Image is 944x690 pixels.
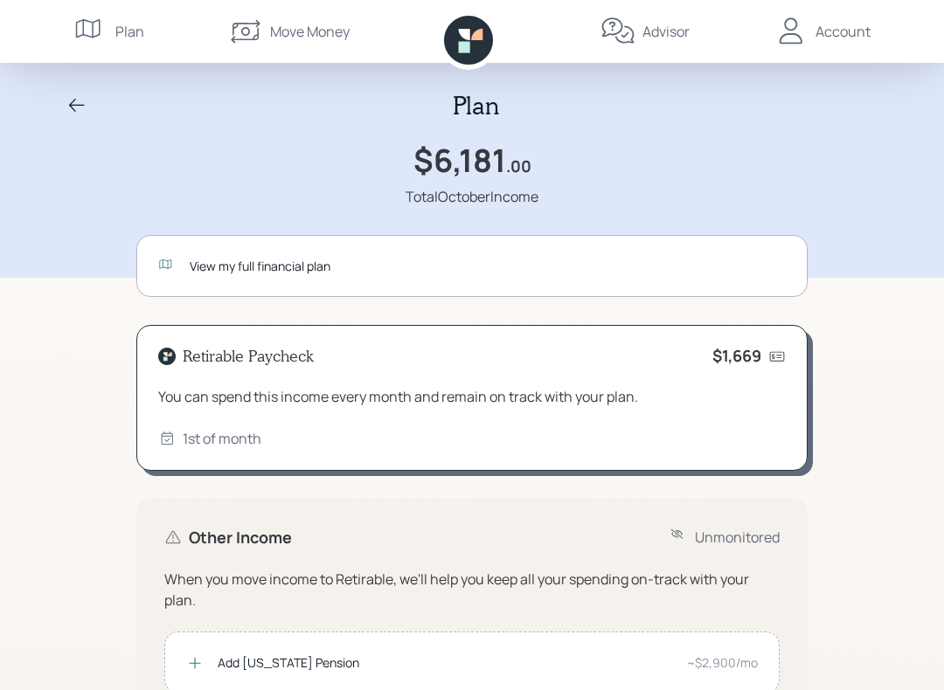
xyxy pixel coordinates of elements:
[270,21,350,42] div: Move Money
[506,157,531,176] h4: .00
[687,653,758,672] div: ~$2,900/mo
[158,386,786,407] div: You can spend this income every month and remain on track with your plan.
[183,347,314,366] h4: Retirable Paycheck
[642,21,690,42] div: Advisor
[695,527,780,548] div: Unmonitored
[189,528,292,548] h4: Other Income
[183,428,261,449] div: 1st of month
[190,257,786,275] div: View my full financial plan
[816,21,871,42] div: Account
[115,21,144,42] div: Plan
[413,141,506,179] h1: $6,181
[164,569,780,611] div: When you move income to Retirable, we'll help you keep all your spending on-track with your plan.
[712,347,761,366] h4: $1,669
[406,186,538,207] div: Total October Income
[453,91,499,121] h2: Plan
[218,653,673,672] div: Add [US_STATE] Pension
